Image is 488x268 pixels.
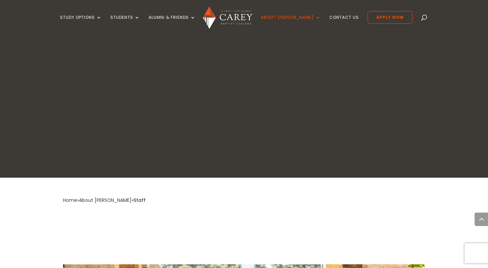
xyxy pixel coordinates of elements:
a: About [PERSON_NAME] [79,197,131,204]
a: Apply Now [368,11,413,24]
a: About [PERSON_NAME] [261,15,321,31]
a: Alumni & Friends [149,15,196,31]
a: Contact Us [329,15,359,31]
a: Home [63,197,77,204]
span: Staff [133,197,146,204]
a: Study Options [60,15,102,31]
a: Students [110,15,140,31]
span: » » [63,197,146,204]
img: Carey Baptist College [203,6,252,29]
